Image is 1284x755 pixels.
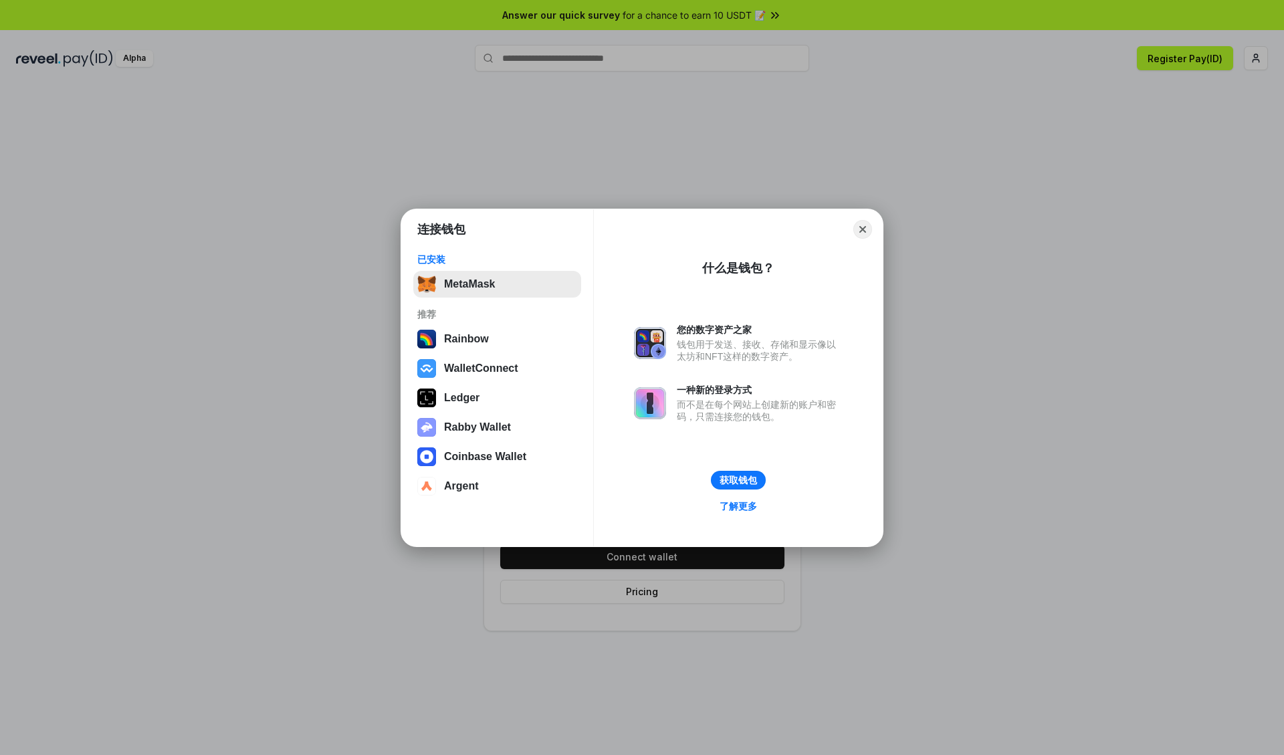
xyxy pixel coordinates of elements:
[634,327,666,359] img: svg+xml,%3Csvg%20xmlns%3D%22http%3A%2F%2Fwww.w3.org%2F2000%2Fsvg%22%20fill%3D%22none%22%20viewBox...
[417,308,577,320] div: 推荐
[720,474,757,486] div: 获取钱包
[444,421,511,433] div: Rabby Wallet
[417,359,436,378] img: svg+xml,%3Csvg%20width%3D%2228%22%20height%3D%2228%22%20viewBox%3D%220%200%2028%2028%22%20fill%3D...
[444,278,495,290] div: MetaMask
[712,498,765,515] a: 了解更多
[417,418,436,437] img: svg+xml,%3Csvg%20xmlns%3D%22http%3A%2F%2Fwww.w3.org%2F2000%2Fsvg%22%20fill%3D%22none%22%20viewBox...
[413,473,581,500] button: Argent
[677,324,843,336] div: 您的数字资产之家
[417,275,436,294] img: svg+xml,%3Csvg%20fill%3D%22none%22%20height%3D%2233%22%20viewBox%3D%220%200%2035%2033%22%20width%...
[444,451,526,463] div: Coinbase Wallet
[413,414,581,441] button: Rabby Wallet
[444,392,479,404] div: Ledger
[413,326,581,352] button: Rainbow
[417,477,436,496] img: svg+xml,%3Csvg%20width%3D%2228%22%20height%3D%2228%22%20viewBox%3D%220%200%2028%2028%22%20fill%3D...
[444,480,479,492] div: Argent
[413,355,581,382] button: WalletConnect
[417,330,436,348] img: svg+xml,%3Csvg%20width%3D%22120%22%20height%3D%22120%22%20viewBox%3D%220%200%20120%20120%22%20fil...
[417,447,436,466] img: svg+xml,%3Csvg%20width%3D%2228%22%20height%3D%2228%22%20viewBox%3D%220%200%2028%2028%22%20fill%3D...
[677,384,843,396] div: 一种新的登录方式
[634,387,666,419] img: svg+xml,%3Csvg%20xmlns%3D%22http%3A%2F%2Fwww.w3.org%2F2000%2Fsvg%22%20fill%3D%22none%22%20viewBox...
[677,338,843,362] div: 钱包用于发送、接收、存储和显示像以太坊和NFT这样的数字资产。
[413,271,581,298] button: MetaMask
[413,443,581,470] button: Coinbase Wallet
[417,253,577,265] div: 已安装
[417,221,465,237] h1: 连接钱包
[853,220,872,239] button: Close
[677,399,843,423] div: 而不是在每个网站上创建新的账户和密码，只需连接您的钱包。
[702,260,774,276] div: 什么是钱包？
[413,385,581,411] button: Ledger
[417,389,436,407] img: svg+xml,%3Csvg%20xmlns%3D%22http%3A%2F%2Fwww.w3.org%2F2000%2Fsvg%22%20width%3D%2228%22%20height%3...
[444,362,518,374] div: WalletConnect
[444,333,489,345] div: Rainbow
[720,500,757,512] div: 了解更多
[711,471,766,490] button: 获取钱包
